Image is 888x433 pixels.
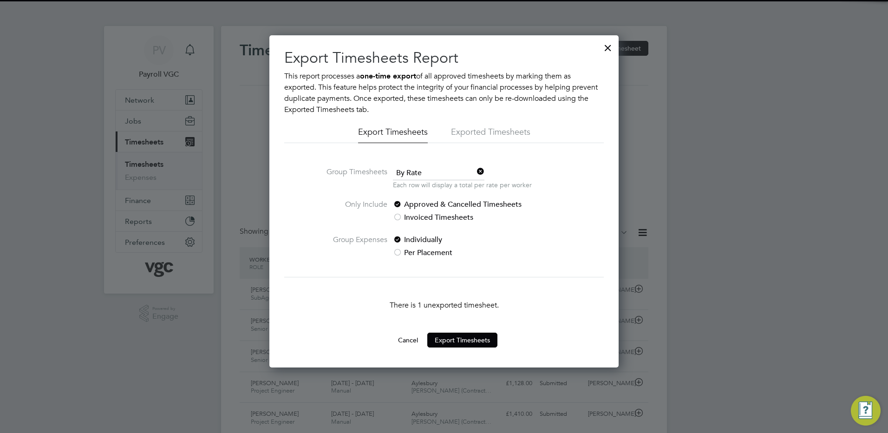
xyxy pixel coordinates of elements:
[284,48,604,68] h2: Export Timesheets Report
[358,126,428,143] li: Export Timesheets
[284,300,604,311] p: There is 1 unexported timesheet.
[393,247,548,258] label: Per Placement
[393,180,532,190] p: Each row will display a total per rate per worker
[391,333,425,348] button: Cancel
[318,199,387,223] label: Only Include
[393,234,548,245] label: Individually
[393,212,548,223] label: Invoiced Timesheets
[427,333,497,348] button: Export Timesheets
[360,72,416,80] b: one-time export
[318,234,387,258] label: Group Expenses
[393,166,484,180] span: By Rate
[393,199,548,210] label: Approved & Cancelled Timesheets
[451,126,530,143] li: Exported Timesheets
[284,71,604,115] p: This report processes a of all approved timesheets by marking them as exported. This feature help...
[318,166,387,188] label: Group Timesheets
[851,396,881,426] button: Engage Resource Center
